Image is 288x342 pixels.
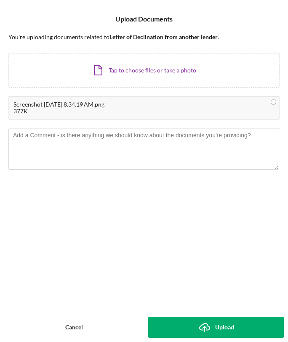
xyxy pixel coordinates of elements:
[8,34,280,40] div: You're uploading documents related to .
[148,317,284,338] button: Upload
[65,317,83,338] div: Cancel
[4,317,144,338] button: Cancel
[13,101,275,108] div: Screenshot [DATE] 8.34.19 AM.png
[115,15,173,23] h6: Upload Documents
[215,317,234,338] div: Upload
[109,33,218,40] b: Letter of Declination from another lender
[13,108,275,115] div: 377K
